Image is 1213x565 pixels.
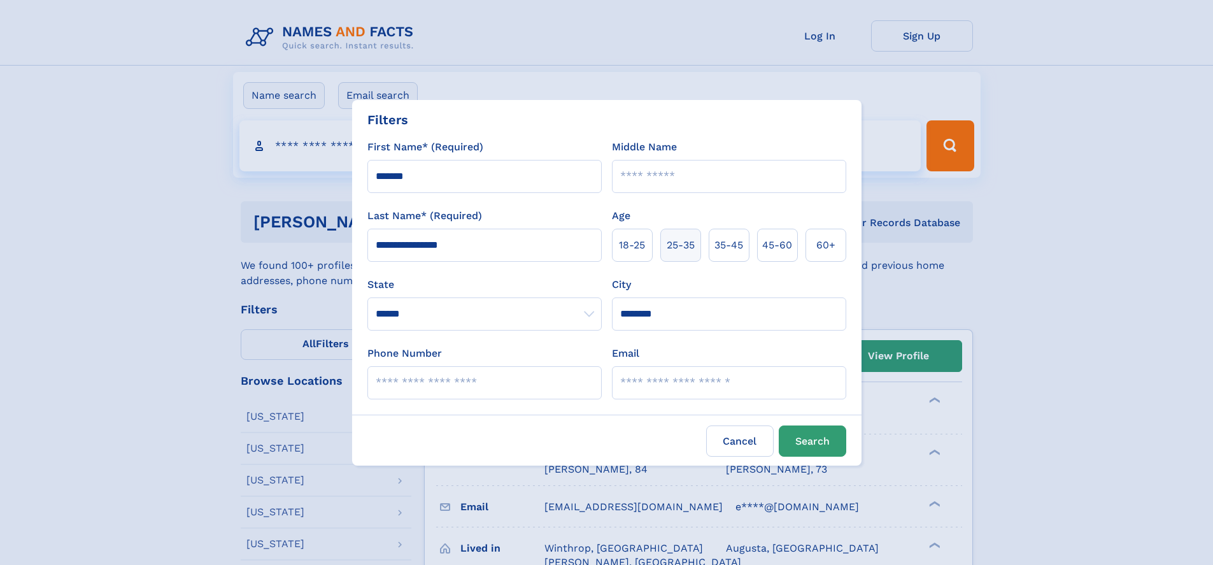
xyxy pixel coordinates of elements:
label: Cancel [706,426,774,457]
button: Search [779,426,846,457]
label: Email [612,346,639,361]
label: City [612,277,631,292]
label: Age [612,208,630,224]
span: 18‑25 [619,238,645,253]
span: 35‑45 [714,238,743,253]
div: Filters [367,110,408,129]
span: 60+ [816,238,835,253]
label: State [367,277,602,292]
label: Phone Number [367,346,442,361]
span: 45‑60 [762,238,792,253]
span: 25‑35 [667,238,695,253]
label: Middle Name [612,139,677,155]
label: First Name* (Required) [367,139,483,155]
label: Last Name* (Required) [367,208,482,224]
